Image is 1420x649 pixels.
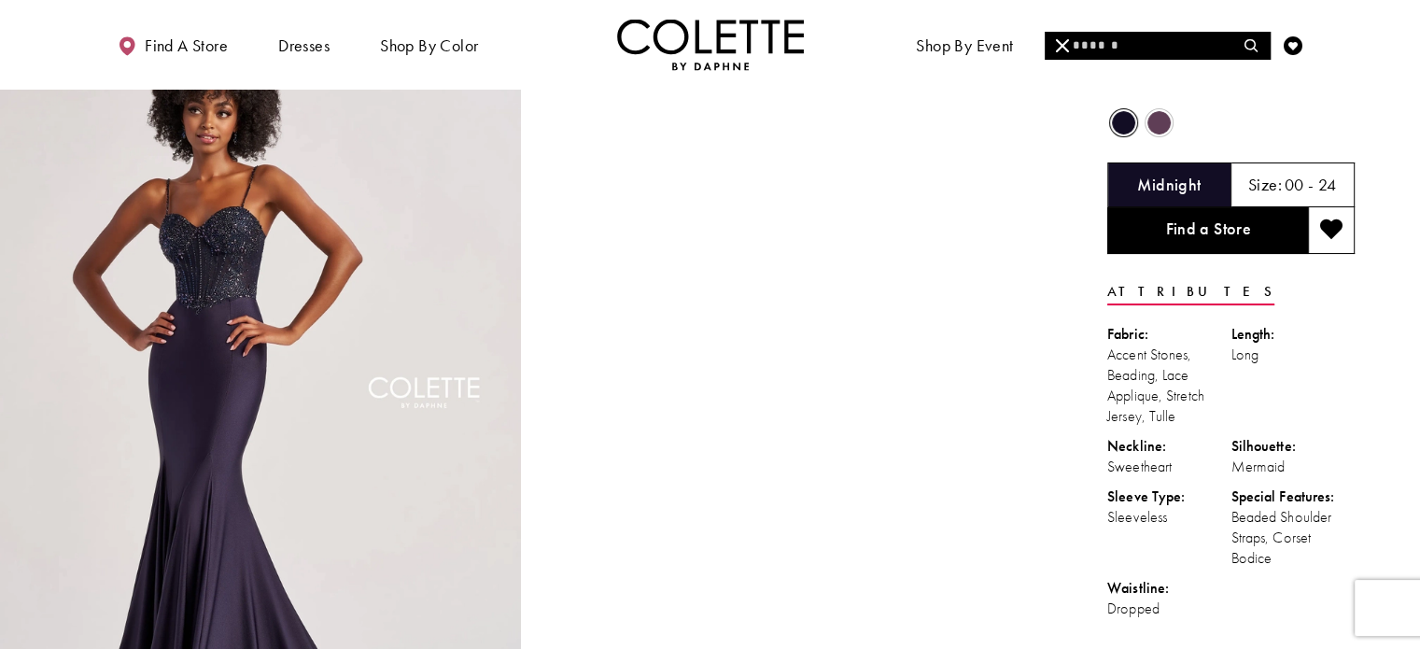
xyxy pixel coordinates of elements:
button: Submit Search [1233,32,1270,60]
div: Sweetheart [1107,457,1231,477]
div: Sleeve Type: [1107,487,1231,507]
button: Close Search [1045,32,1081,60]
span: Dresses [278,36,330,55]
div: Midnight [1107,106,1140,139]
a: Check Wishlist [1279,19,1307,70]
div: Dropped [1107,599,1231,619]
div: Product color controls state depends on size chosen [1107,105,1355,140]
a: Find a Store [1107,207,1308,254]
div: Search form [1045,32,1271,60]
div: Special Features: [1231,487,1356,507]
span: Find a store [145,36,228,55]
button: Add to wishlist [1308,207,1355,254]
div: Silhouette: [1231,436,1356,457]
video: Style CL8515 Colette by Daphne #1 autoplay loop mute video [530,18,1051,278]
div: Fabric: [1107,324,1231,345]
span: Shop By Event [916,36,1013,55]
span: Shop By Event [911,19,1018,70]
div: Neckline: [1107,436,1231,457]
img: Colette by Daphne [617,19,804,70]
a: Toggle search [1238,19,1266,70]
div: Mermaid [1231,457,1356,477]
span: Shop by color [375,19,483,70]
h5: Chosen color [1137,176,1201,194]
div: Plum [1143,106,1175,139]
div: Accent Stones, Beading, Lace Applique, Stretch Jersey, Tulle [1107,345,1231,427]
div: Long [1231,345,1356,365]
span: Dresses [274,19,334,70]
a: Attributes [1107,278,1274,305]
a: Find a store [113,19,232,70]
h5: 00 - 24 [1285,176,1337,194]
span: Size: [1248,174,1282,195]
div: Waistline: [1107,578,1231,599]
a: Meet the designer [1060,19,1198,70]
input: Search [1045,32,1270,60]
a: Visit Home Page [617,19,804,70]
div: Beaded Shoulder Straps, Corset Bodice [1231,507,1356,569]
span: Shop by color [380,36,478,55]
div: Sleeveless [1107,507,1231,528]
div: Length: [1231,324,1356,345]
